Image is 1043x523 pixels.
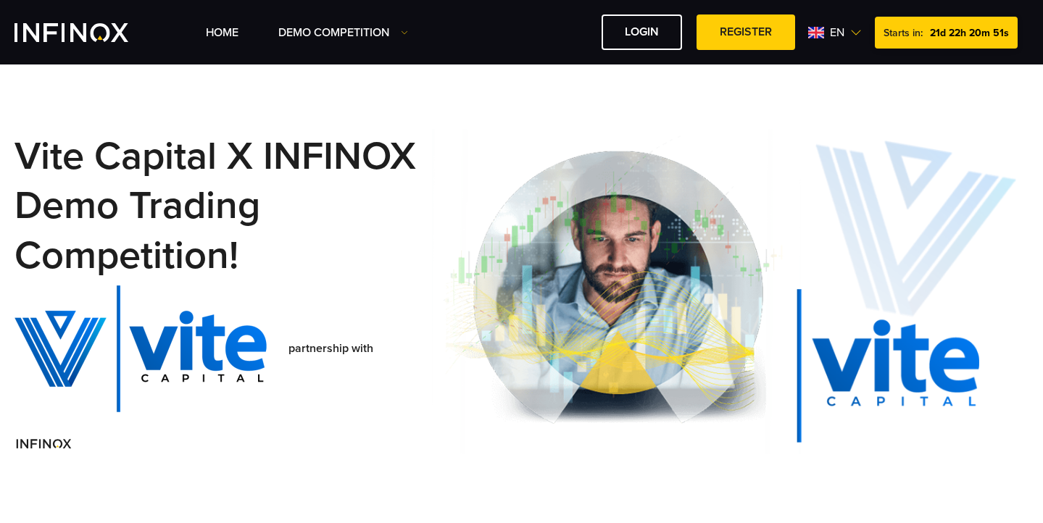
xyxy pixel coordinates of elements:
a: LOGIN [602,14,682,50]
span: en [824,24,850,41]
a: REGISTER [697,14,795,50]
a: Demo Competition [278,24,408,41]
img: Dropdown [401,29,408,36]
span: 21d 22h 20m 51s [930,27,1009,39]
span: partnership with [288,340,373,357]
small: Vite Capital x INFINOX Demo Trading Competition! [14,133,416,279]
a: INFINOX Vite [14,23,162,42]
span: Starts in: [884,27,923,39]
a: Home [206,24,238,41]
